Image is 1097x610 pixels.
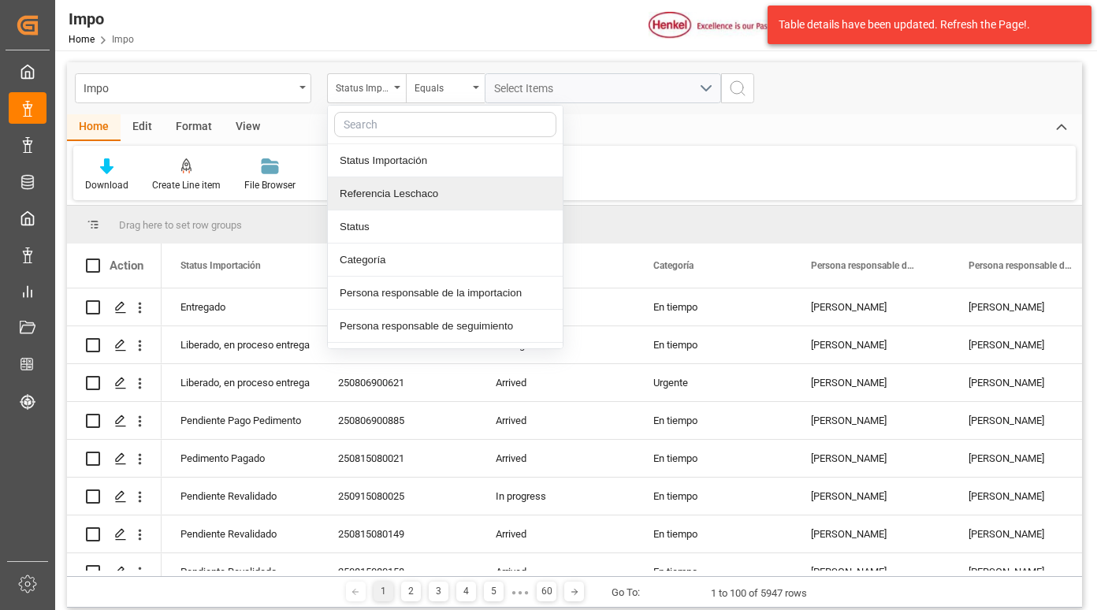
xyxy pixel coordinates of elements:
[415,77,468,95] div: Equals
[319,402,477,439] div: 250806900885
[67,553,162,591] div: Press SPACE to select this row.
[792,515,950,552] div: [PERSON_NAME]
[180,327,300,363] div: Liberado, en proceso entrega
[328,177,563,210] div: Referencia Leschaco
[721,73,754,103] button: search button
[477,402,634,439] div: Arrived
[75,73,311,103] button: open menu
[792,326,950,363] div: [PERSON_NAME]
[334,112,556,137] input: Search
[69,7,134,31] div: Impo
[85,178,128,192] div: Download
[477,440,634,477] div: Arrived
[969,260,1074,271] span: Persona responsable de seguimiento
[180,260,261,271] span: Status Importación
[653,260,694,271] span: Categoría
[634,515,792,552] div: En tiempo
[328,277,563,310] div: Persona responsable de la importacion
[779,17,1069,33] div: Table details have been updated. Refresh the Page!.
[121,114,164,141] div: Edit
[477,553,634,590] div: Arrived
[634,288,792,325] div: En tiempo
[792,402,950,439] div: [PERSON_NAME]
[319,478,477,515] div: 250915080025
[792,478,950,515] div: [PERSON_NAME]
[328,144,563,177] div: Status Importación
[180,289,300,325] div: Entregado
[67,326,162,364] div: Press SPACE to select this row.
[319,364,477,401] div: 250806900621
[336,77,389,95] div: Status Importación
[792,440,950,477] div: [PERSON_NAME]
[327,73,406,103] button: close menu
[67,288,162,326] div: Press SPACE to select this row.
[374,582,393,601] div: 1
[401,582,421,601] div: 2
[537,582,556,601] div: 60
[180,516,300,552] div: Pendiente Revalidado
[67,440,162,478] div: Press SPACE to select this row.
[224,114,272,141] div: View
[319,326,477,363] div: 250806900601
[180,365,300,401] div: Liberado, en proceso entrega
[180,441,300,477] div: Pedimento Pagado
[634,326,792,363] div: En tiempo
[456,582,476,601] div: 4
[67,402,162,440] div: Press SPACE to select this row.
[429,582,448,601] div: 3
[811,260,917,271] span: Persona responsable de la importacion
[119,219,242,231] span: Drag here to set row groups
[484,582,504,601] div: 5
[792,364,950,401] div: [PERSON_NAME]
[494,82,561,95] span: Select Items
[180,554,300,590] div: Pendiente Revalidado
[319,515,477,552] div: 250815080149
[406,73,485,103] button: open menu
[485,73,721,103] button: open menu
[711,586,807,601] div: 1 to 100 of 5947 rows
[477,515,634,552] div: Arrived
[84,77,294,97] div: Impo
[792,553,950,590] div: [PERSON_NAME]
[69,34,95,45] a: Home
[634,478,792,515] div: En tiempo
[511,586,529,598] div: ● ● ●
[477,364,634,401] div: Arrived
[319,288,477,325] div: 240406900378
[328,244,563,277] div: Categoría
[244,178,296,192] div: File Browser
[67,114,121,141] div: Home
[477,478,634,515] div: In progress
[319,440,477,477] div: 250815080021
[649,12,781,39] img: Henkel%20logo.jpg_1689854090.jpg
[634,402,792,439] div: En tiempo
[180,478,300,515] div: Pendiente Revalidado
[792,288,950,325] div: [PERSON_NAME]
[152,178,221,192] div: Create Line item
[634,364,792,401] div: Urgente
[67,478,162,515] div: Press SPACE to select this row.
[180,403,300,439] div: Pendiente Pago Pedimento
[328,210,563,244] div: Status
[328,343,563,376] div: Aduana de entrada
[612,585,640,601] div: Go To:
[67,364,162,402] div: Press SPACE to select this row.
[319,553,477,590] div: 250815080158
[110,259,143,273] div: Action
[67,515,162,553] div: Press SPACE to select this row.
[634,440,792,477] div: En tiempo
[634,553,792,590] div: En tiempo
[328,310,563,343] div: Persona responsable de seguimiento
[164,114,224,141] div: Format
